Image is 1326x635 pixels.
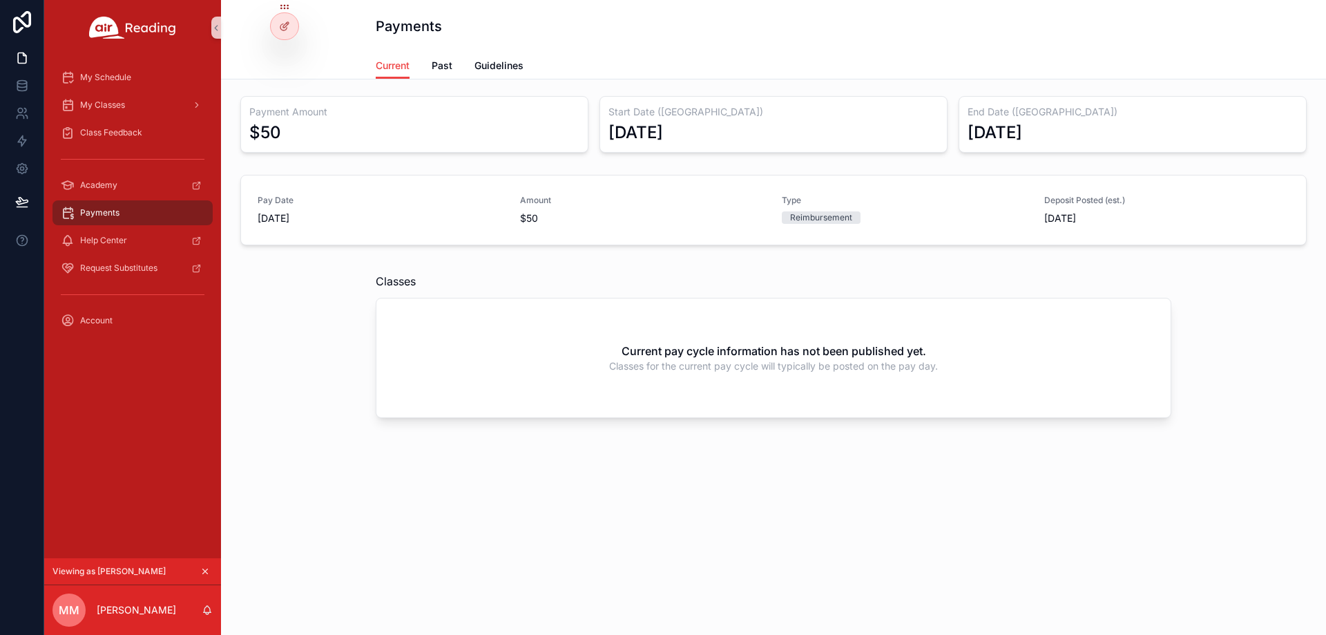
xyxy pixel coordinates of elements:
span: Pay Date [258,195,503,206]
p: [PERSON_NAME] [97,603,176,617]
h1: Payments [376,17,442,36]
img: App logo [89,17,176,39]
a: Class Feedback [52,120,213,145]
span: My Schedule [80,72,131,83]
div: [DATE] [608,122,663,144]
span: [DATE] [1044,211,1290,225]
span: $50 [520,211,766,225]
a: Current [376,53,410,79]
span: Class Feedback [80,127,142,138]
span: MM [59,602,79,618]
span: Deposit Posted (est.) [1044,195,1290,206]
span: Request Substitutes [80,263,157,274]
span: My Classes [80,99,125,111]
a: Account [52,308,213,333]
a: My Schedule [52,65,213,90]
span: Classes for the current pay cycle will typically be posted on the pay day. [609,359,938,373]
a: Help Center [52,228,213,253]
a: Request Substitutes [52,256,213,281]
h3: End Date ([GEOGRAPHIC_DATA]) [968,105,1298,119]
a: Past [432,53,452,81]
span: [DATE] [258,211,503,225]
span: Account [80,315,113,326]
a: Guidelines [474,53,523,81]
div: Reimbursement [790,211,852,224]
span: Type [782,195,1028,206]
span: Academy [80,180,117,191]
h2: Current pay cycle information has not been published yet. [622,343,926,359]
span: Payments [80,207,119,218]
a: Academy [52,173,213,198]
a: My Classes [52,93,213,117]
span: Past [432,59,452,73]
div: $50 [249,122,281,144]
span: Amount [520,195,766,206]
div: scrollable content [44,55,221,351]
div: [DATE] [968,122,1022,144]
a: Payments [52,200,213,225]
h3: Payment Amount [249,105,579,119]
span: Help Center [80,235,127,246]
span: Guidelines [474,59,523,73]
span: Current [376,59,410,73]
h3: Start Date ([GEOGRAPHIC_DATA]) [608,105,939,119]
span: Viewing as [PERSON_NAME] [52,566,166,577]
span: Classes [376,273,416,290]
